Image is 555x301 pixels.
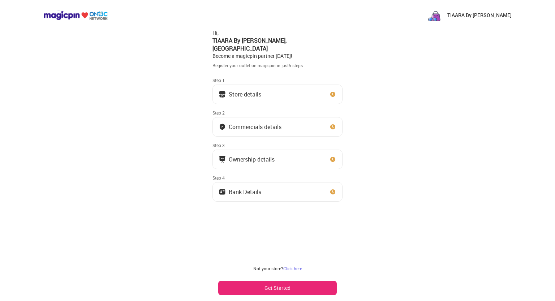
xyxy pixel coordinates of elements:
[212,77,343,83] div: Step 1
[212,29,343,60] div: Hi, Become a magicpin partner [DATE]!
[229,125,281,129] div: Commercials details
[218,281,337,295] button: Get Started
[219,156,226,163] img: commercials_icon.983f7837.svg
[43,10,108,20] img: ondc-logo-new-small.8a59708e.svg
[329,123,336,130] img: clock_icon_new.67dbf243.svg
[427,8,442,22] img: PsC0c2O32FDdPUxcdqZezMFi7cUHCYlyfKz22f2NAYI-T1VIdtUcMZyYect81-aS0W-Lm_5v5tcWZuvUamMmZ_8rKvA
[229,93,261,96] div: Store details
[229,158,275,161] div: Ownership details
[212,150,343,169] button: Ownership details
[229,190,261,194] div: Bank Details
[447,12,512,19] p: TIAARA By [PERSON_NAME]
[212,117,343,137] button: Commercials details
[212,110,343,116] div: Step 2
[219,123,226,130] img: bank_details_tick.fdc3558c.svg
[212,63,343,69] div: Register your outlet on magicpin in just 5 steps
[212,85,343,104] button: Store details
[329,91,336,98] img: clock_icon_new.67dbf243.svg
[219,188,226,195] img: ownership_icon.37569ceb.svg
[329,156,336,163] img: clock_icon_new.67dbf243.svg
[329,188,336,195] img: clock_icon_new.67dbf243.svg
[212,175,343,181] div: Step 4
[212,182,343,202] button: Bank Details
[283,266,302,271] a: Click here
[253,266,283,271] span: Not your store?
[219,91,226,98] img: storeIcon.9b1f7264.svg
[212,36,343,53] div: TIAARA By [PERSON_NAME] , [GEOGRAPHIC_DATA]
[212,142,343,148] div: Step 3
